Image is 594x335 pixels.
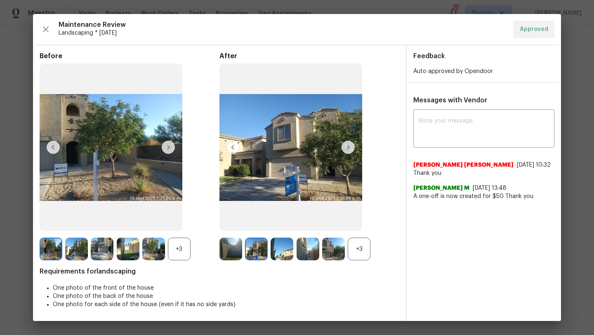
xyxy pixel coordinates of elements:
span: Landscaping * [DATE] [59,29,507,37]
img: right-chevron-button-url [162,141,175,154]
span: [DATE] 10:32 [517,162,551,168]
span: Before [40,52,219,60]
span: Messages with Vendor [413,97,487,104]
img: left-chevron-button-url [226,141,240,154]
span: Feedback [413,53,445,59]
span: [PERSON_NAME] [PERSON_NAME] [413,161,514,169]
li: One photo of the front of the house [53,284,399,292]
span: Requirements for landscaping [40,267,399,276]
span: [PERSON_NAME] M [413,184,469,192]
span: Maintenance Review [59,21,507,29]
span: Thank you [413,169,554,177]
span: After [219,52,399,60]
img: left-chevron-button-url [47,141,60,154]
div: +3 [168,238,191,260]
div: +3 [348,238,370,260]
img: right-chevron-button-url [342,141,355,154]
span: [DATE] 13:48 [473,185,507,191]
span: A one-off is now created for $50 Thank you [413,192,554,201]
li: One photo of the back of the house [53,292,399,300]
span: Auto approved by Opendoor [413,68,493,74]
li: One photo for each side of the house (even if it has no side yards) [53,300,399,309]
